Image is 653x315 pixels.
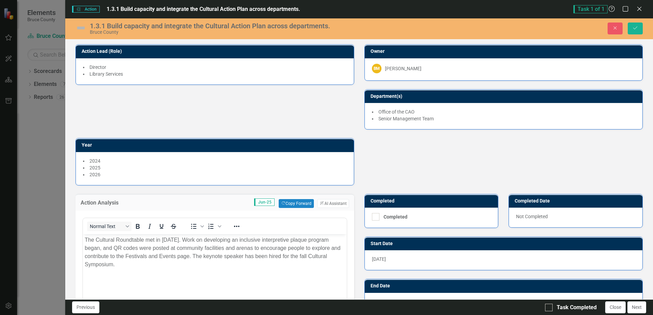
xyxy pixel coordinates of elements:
div: [PERSON_NAME] [385,65,421,72]
h3: Completed [371,198,495,204]
button: Block Normal Text [87,222,131,231]
span: Normal Text [90,224,123,229]
span: Jun-25 [254,198,275,206]
span: 2024 [89,158,100,164]
div: 1.3.1 Build capacity and integrate the Cultural Action Plan across departments. [90,22,394,30]
h3: Action Analysis [81,200,157,206]
button: Reveal or hide additional toolbar items [231,222,242,231]
span: [DATE] [372,256,386,262]
button: Next [627,301,646,313]
h3: Department(s) [371,94,639,99]
h3: Year [82,142,350,148]
div: Not Completed [509,208,642,227]
div: Numbered list [205,222,222,231]
div: Task Completed [557,304,597,312]
div: Bullet list [188,222,205,231]
h3: Action Lead (Role) [82,49,350,54]
img: Not Defined [75,22,86,33]
span: Office of the CAO [378,109,415,115]
button: Underline [156,222,167,231]
button: Close [605,301,626,313]
button: Copy Forward [279,199,314,208]
button: Italic [144,222,155,231]
span: 1.3.1 Build capacity and integrate the Cultural Action Plan across departments. [107,6,300,12]
h3: Completed Date [515,198,639,204]
span: Senior Management Team [378,116,434,121]
h3: End Date [371,283,639,288]
button: Strikethrough [168,222,179,231]
span: [DATE] [372,299,386,304]
span: Director [89,64,106,70]
h3: Owner [371,49,639,54]
button: Bold [132,222,143,231]
div: BM [372,64,381,73]
span: Task 1 of 1 [573,5,608,13]
span: 2025 [89,165,100,170]
span: 2026 [89,172,100,177]
span: Library Services [89,71,123,77]
button: AI Assistant [317,199,349,208]
span: Action [72,6,99,13]
h3: Start Date [371,241,639,246]
button: Previous [72,301,99,313]
div: Bruce County [90,30,394,35]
